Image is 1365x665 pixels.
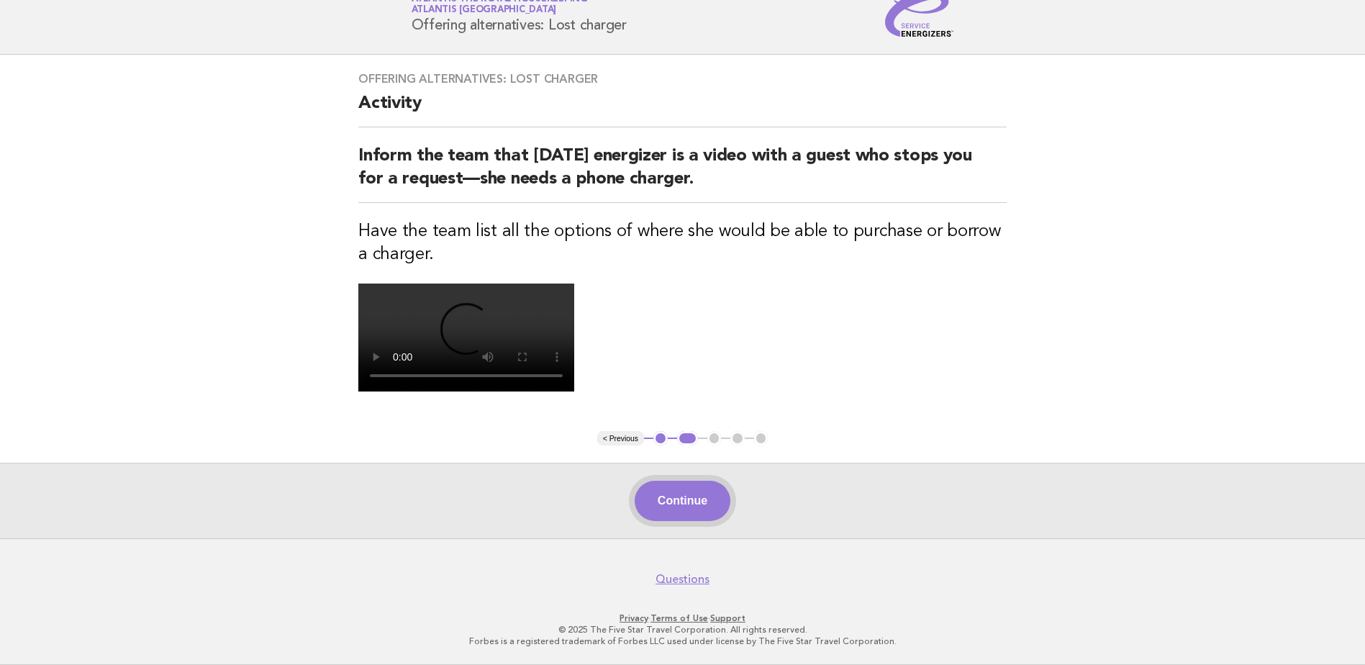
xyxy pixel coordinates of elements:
h2: Inform the team that [DATE] energizer is a video with a guest who stops you for a request—she nee... [358,145,1007,203]
p: © 2025 The Five Star Travel Corporation. All rights reserved. [242,624,1123,635]
p: · · [242,612,1123,624]
a: Support [710,613,745,623]
h3: Offering alternatives: Lost charger [358,72,1007,86]
p: Forbes is a registered trademark of Forbes LLC used under license by The Five Star Travel Corpora... [242,635,1123,647]
a: Questions [656,572,709,587]
button: 2 [677,431,698,445]
h2: Activity [358,92,1007,127]
button: 1 [653,431,668,445]
a: Terms of Use [650,613,708,623]
a: Privacy [620,613,648,623]
h3: Have the team list all the options of where she would be able to purchase or borrow a charger. [358,220,1007,266]
button: Continue [635,481,730,521]
button: < Previous [597,431,644,445]
span: Atlantis [GEOGRAPHIC_DATA] [412,6,557,15]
